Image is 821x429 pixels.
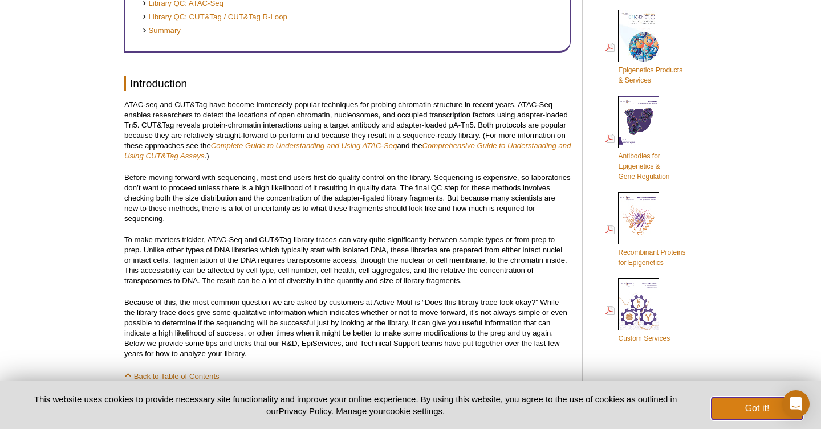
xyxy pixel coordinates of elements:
p: This website uses cookies to provide necessary site functionality and improve your online experie... [18,393,693,417]
a: Back to Table of Contents [124,372,220,381]
p: Because of this, the most common question we are asked by customers at Active Motif is “Does this... [124,297,571,359]
span: Recombinant Proteins for Epigenetics [618,248,685,267]
a: Recombinant Proteinsfor Epigenetics [605,191,685,269]
p: To make matters trickier, ATAC-Seq and CUT&Tag library traces can vary quite significantly betwee... [124,235,571,286]
img: Epi_brochure_140604_cover_web_70x200 [618,10,659,62]
a: Antibodies forEpigenetics &Gene Regulation [605,95,669,183]
span: Custom Services [618,334,670,342]
a: Custom Services [605,277,670,345]
img: Custom_Services_cover [618,278,659,330]
div: Open Intercom Messenger [782,390,810,418]
a: Complete Guide to Understanding and Using ATAC-Seq [211,141,397,150]
a: Comprehensive Guide to Understanding and Using CUT&Tag Assays [124,141,571,160]
p: Before moving forward with sequencing, most end users first do quality control on the library. Se... [124,173,571,224]
a: Privacy Policy [279,406,331,416]
button: Got it! [712,397,803,420]
span: Antibodies for Epigenetics & Gene Regulation [618,152,669,181]
a: Epigenetics Products& Services [605,9,682,87]
img: Abs_epi_2015_cover_web_70x200 [618,96,659,148]
img: Rec_prots_140604_cover_web_70x200 [618,192,659,244]
span: Epigenetics Products & Services [618,66,682,84]
a: Summary [142,26,181,36]
button: cookie settings [386,406,442,416]
a: Library QC: CUT&Tag / CUT&Tag R-Loop [142,12,287,23]
h2: Introduction [124,76,571,91]
p: ATAC-seq and CUT&Tag have become immensely popular techniques for probing chromatin structure in ... [124,100,571,161]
